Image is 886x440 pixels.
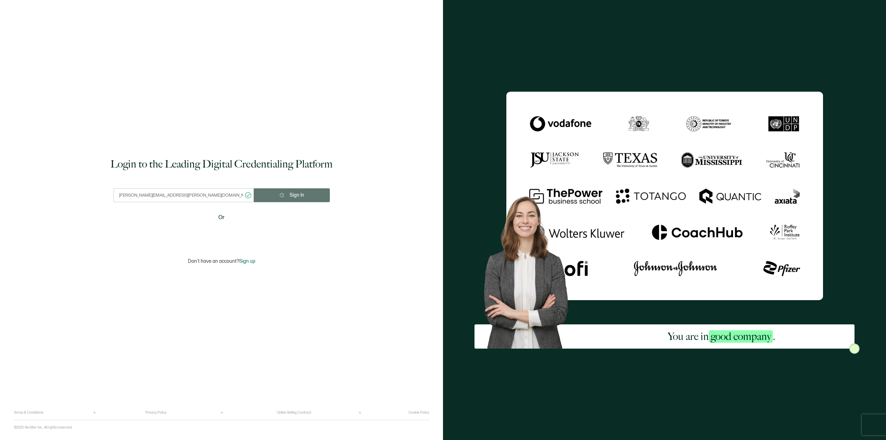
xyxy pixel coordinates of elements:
[506,91,823,300] img: Sertifier Login - You are in <span class="strong-h">good company</span>.
[244,191,252,199] ion-icon: checkmark circle outline
[14,411,43,415] a: Terms & Conditions
[474,189,588,349] img: Sertifier Login - You are in <span class="strong-h">good company</span>. Hero
[218,213,225,222] span: Or
[408,411,429,415] a: Cookie Policy
[178,226,265,242] iframe: Sign in with Google Button
[709,330,773,343] span: good company
[114,188,254,202] input: Enter your work email address
[239,258,255,264] span: Sign up
[849,343,860,354] img: Sertifier Login
[188,258,255,264] p: Don't have an account?
[145,411,166,415] a: Privacy Policy
[110,157,333,171] h1: Login to the Leading Digital Credentialing Platform
[277,411,311,415] a: Online Selling Contract
[668,330,775,343] h2: You are in .
[14,425,73,430] p: ©2025 Sertifier Inc.. All rights reserved.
